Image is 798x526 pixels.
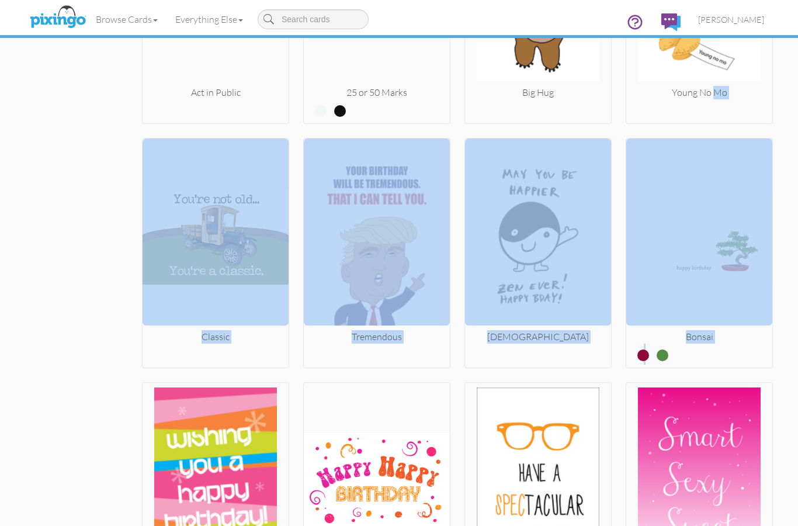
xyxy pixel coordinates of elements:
div: 25 or 50 Marks [304,86,450,99]
img: 20201001-201306-ea40b9d578d3-250.jpg [304,143,450,330]
input: Search cards [258,9,369,29]
div: Young No Mo [626,86,772,99]
div: [DEMOGRAPHIC_DATA] [465,330,611,344]
a: Browse Cards [87,5,166,34]
a: Everything Else [166,5,252,34]
a: [PERSON_NAME] [689,5,773,34]
div: Classic [143,330,289,344]
img: comments.svg [661,13,681,31]
img: pixingo logo [27,3,89,32]
div: Bonsai [626,330,772,344]
div: Act in Public [143,86,289,99]
div: Big Hug [465,86,611,99]
div: Tremendous [304,330,450,344]
img: 20200826-221808-41a09b77cc79-250.jpg [626,143,772,330]
span: [PERSON_NAME] [698,15,764,25]
img: 20210111-234324-5e4f71e01b79-250.jpg [465,143,611,330]
img: 20181003-212551-4efaa148-250.jpg [143,143,289,330]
